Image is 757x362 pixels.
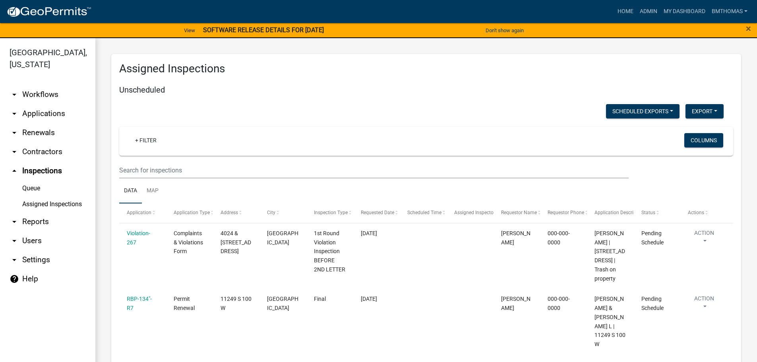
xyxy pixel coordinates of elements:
[361,230,377,236] span: 11/27/2023
[684,133,723,147] button: Columns
[119,85,733,95] h5: Unscheduled
[361,296,377,302] span: 06/17/2025
[127,230,150,246] a: Violation-267
[181,24,198,37] a: View
[213,203,259,223] datatable-header-cell: Address
[746,24,751,33] button: Close
[10,236,19,246] i: arrow_drop_down
[353,203,400,223] datatable-header-cell: Requested Date
[127,296,152,311] a: RBP-134"-R7
[606,104,680,118] button: Scheduled Exports
[119,178,142,204] a: Data
[119,203,166,223] datatable-header-cell: Application
[221,210,238,215] span: Address
[10,128,19,137] i: arrow_drop_down
[548,210,584,215] span: Requestor Phone
[641,230,664,246] span: Pending Schedule
[10,255,19,265] i: arrow_drop_down
[641,296,664,311] span: Pending Schedule
[688,294,720,314] button: Action
[119,62,733,75] h3: Assigned Inspections
[221,230,251,255] span: 4024 & 4032 N WATER ST
[119,162,629,178] input: Search for inspections
[314,210,348,215] span: Inspection Type
[447,203,494,223] datatable-header-cell: Assigned Inspector
[501,230,530,246] span: Megan Mongosa
[10,147,19,157] i: arrow_drop_down
[501,210,537,215] span: Requestor Name
[10,274,19,284] i: help
[400,203,447,223] datatable-header-cell: Scheduled Time
[614,4,637,19] a: Home
[634,203,681,223] datatable-header-cell: Status
[174,296,195,311] span: Permit Renewal
[267,230,298,246] span: MEXICO
[142,178,163,204] a: Map
[129,133,163,147] a: + Filter
[361,210,394,215] span: Requested Date
[267,296,298,311] span: Bunker Hill
[688,229,720,249] button: Action
[407,210,441,215] span: Scheduled Time
[10,217,19,226] i: arrow_drop_down
[127,210,151,215] span: Application
[587,203,634,223] datatable-header-cell: Application Description
[594,210,645,215] span: Application Description
[259,203,306,223] datatable-header-cell: City
[680,203,727,223] datatable-header-cell: Actions
[314,230,345,273] span: 1st Round Violation Inspection BEFORE 2ND LETTER
[594,230,625,282] span: Cooper, Jerry L Sr | 4024 & 4032 N WATER ST | Trash on property
[203,26,324,34] strong: SOFTWARE RELEASE DETAILS FOR [DATE]
[306,203,353,223] datatable-header-cell: Inspection Type
[548,296,570,311] span: 000-000-0000
[174,230,203,255] span: Complaints & Violations Form
[174,210,210,215] span: Application Type
[709,4,751,19] a: bmthomas
[482,24,527,37] button: Don't show again
[10,166,19,176] i: arrow_drop_up
[746,23,751,34] span: ×
[166,203,213,223] datatable-header-cell: Application Type
[10,109,19,118] i: arrow_drop_down
[594,296,625,347] span: KEITH, JOHN D & JONI L | 11249 S 100 W
[685,104,724,118] button: Export
[10,90,19,99] i: arrow_drop_down
[540,203,587,223] datatable-header-cell: Requestor Phone
[660,4,709,19] a: My Dashboard
[221,296,252,311] span: 11249 S 100 W
[267,210,275,215] span: City
[314,296,326,302] span: Final
[494,203,540,223] datatable-header-cell: Requestor Name
[637,4,660,19] a: Admin
[688,210,704,215] span: Actions
[641,210,655,215] span: Status
[501,296,530,311] span: Corey
[454,210,495,215] span: Assigned Inspector
[548,230,570,246] span: 000-000-0000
